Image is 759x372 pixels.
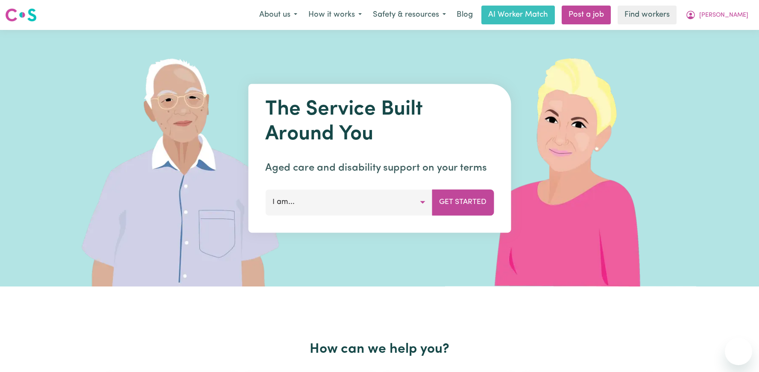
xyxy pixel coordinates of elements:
[451,6,478,24] a: Blog
[562,6,611,24] a: Post a job
[432,189,494,215] button: Get Started
[618,6,677,24] a: Find workers
[5,5,37,25] a: Careseekers logo
[303,6,367,24] button: How it works
[481,6,555,24] a: AI Worker Match
[254,6,303,24] button: About us
[699,11,748,20] span: [PERSON_NAME]
[265,160,494,176] p: Aged care and disability support on your terms
[367,6,451,24] button: Safety & resources
[725,338,752,365] iframe: Button to launch messaging window
[265,97,494,147] h1: The Service Built Around You
[265,189,432,215] button: I am...
[103,341,656,357] h2: How can we help you?
[5,7,37,23] img: Careseekers logo
[680,6,754,24] button: My Account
